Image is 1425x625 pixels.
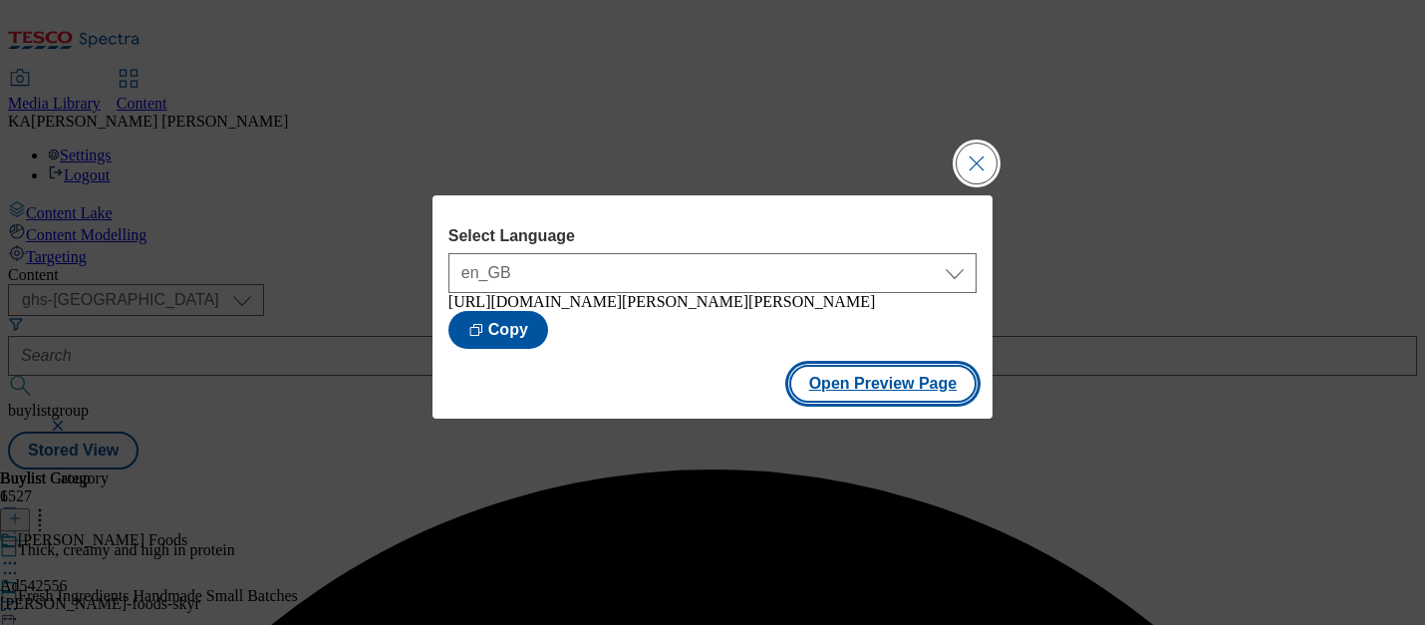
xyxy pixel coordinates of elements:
div: Modal [432,195,993,419]
label: Select Language [448,227,977,245]
button: Close Modal [957,144,997,183]
div: [URL][DOMAIN_NAME][PERSON_NAME][PERSON_NAME] [448,293,977,311]
button: Open Preview Page [789,365,978,403]
button: Copy [448,311,548,349]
